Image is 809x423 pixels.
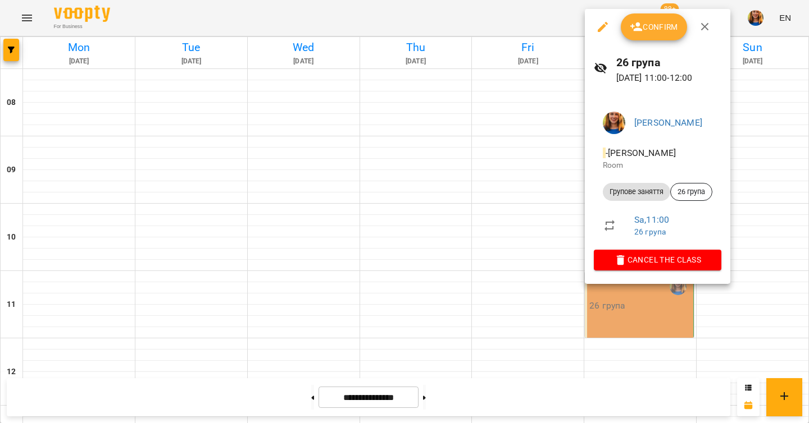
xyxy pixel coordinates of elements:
span: 26 група [671,187,712,197]
div: 26 група [670,183,712,201]
button: Confirm [621,13,687,40]
p: [DATE] 11:00 - 12:00 [616,71,721,85]
button: Cancel the class [594,250,721,270]
img: 0c2b26133b8a38b5e2c6b0c6c994da61.JPG [603,112,625,134]
span: Групове заняття [603,187,670,197]
span: Confirm [630,20,678,34]
p: Room [603,160,712,171]
h6: 26 група [616,54,721,71]
a: [PERSON_NAME] [634,117,702,128]
span: Cancel the class [603,253,712,266]
a: 26 група [634,227,666,236]
span: - [PERSON_NAME] [603,148,678,158]
a: Sa , 11:00 [634,214,669,225]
